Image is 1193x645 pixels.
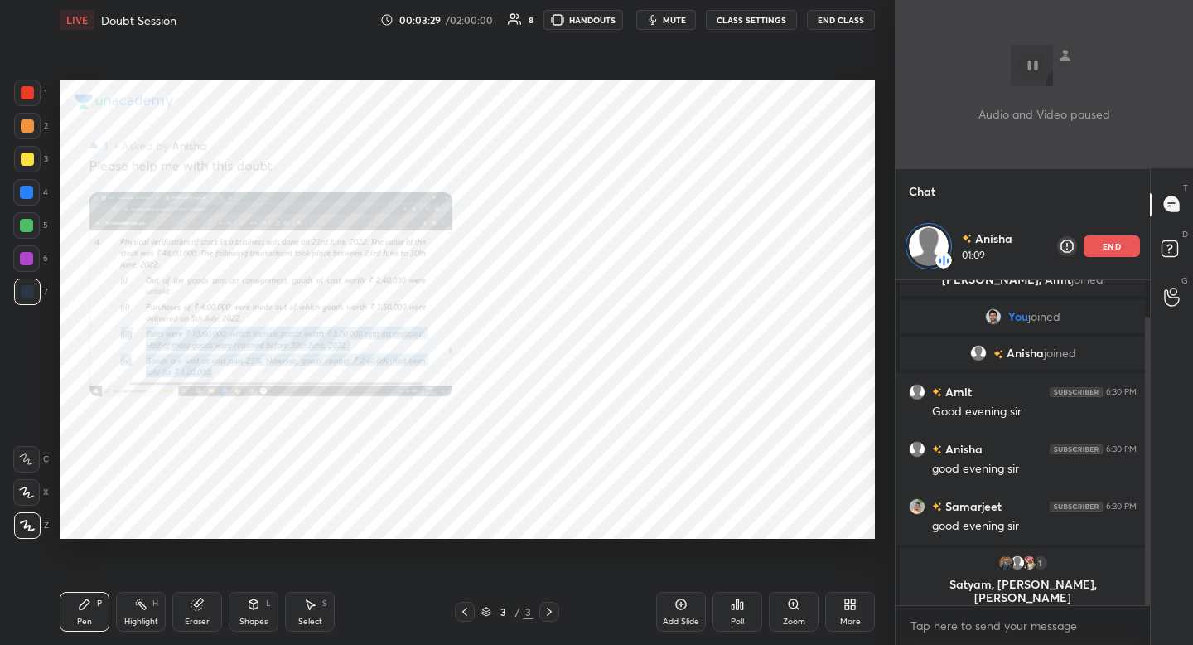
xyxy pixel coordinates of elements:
[1050,444,1103,454] img: 4P8fHbbgJtejmAAAAAElFTkSuQmCC
[783,618,805,626] div: Zoom
[962,234,972,244] img: no-rating-badge.077c3623.svg
[124,618,158,626] div: Highlight
[932,388,942,397] img: no-rating-badge.077c3623.svg
[985,308,1002,325] img: 1ebc9903cf1c44a29e7bc285086513b0.jpg
[731,618,744,626] div: Poll
[896,169,949,213] p: Chat
[932,518,1137,535] div: good evening sir
[1007,347,1044,360] span: Anisha
[1103,242,1121,250] p: end
[266,599,271,608] div: L
[663,14,686,26] span: mute
[840,618,861,626] div: More
[1106,502,1137,512] div: 6:30 PM
[1021,555,1037,571] img: 715bef06060e4942b0acc2b08dcd413d.jpg
[101,12,176,28] h4: Doubt Session
[97,599,102,608] div: P
[978,105,1110,123] p: Audio and Video paused
[993,350,1003,359] img: no-rating-badge.077c3623.svg
[239,618,268,626] div: Shapes
[962,249,1016,262] p: 01:09
[896,280,1150,605] div: grid
[1044,347,1076,360] span: joined
[942,497,1002,515] h6: Samarjeet
[975,230,1012,247] p: Anisha
[932,502,942,512] img: no-rating-badge.077c3623.svg
[1106,444,1137,454] div: 6:30 PM
[543,10,623,30] button: HANDOUTS
[910,578,1136,604] p: Satyam, [PERSON_NAME], [PERSON_NAME]
[636,10,696,30] button: mute
[495,607,511,617] div: 3
[298,618,322,626] div: Select
[909,498,925,515] img: e2ec75dbf9c24a8bba409055db817205.jpg
[1028,310,1060,323] span: joined
[13,245,48,272] div: 6
[997,555,1014,571] img: 7c3e05c03d7f4d3ab6fe99749250916d.jpg
[514,607,519,617] div: /
[1183,182,1188,194] p: T
[14,512,49,539] div: Z
[322,599,327,608] div: S
[1106,387,1137,397] div: 6:30 PM
[185,618,210,626] div: Eraser
[932,461,1137,478] div: good evening sir
[663,618,699,626] div: Add Slide
[13,179,48,206] div: 4
[942,383,972,400] h6: Amit
[970,345,987,361] img: default.png
[13,479,49,506] div: X
[1050,502,1103,512] img: 4P8fHbbgJtejmAAAAAElFTkSuQmCC
[152,599,158,608] div: H
[14,80,47,106] div: 1
[14,146,48,172] div: 3
[14,279,48,305] div: 7
[13,212,48,239] div: 5
[529,16,534,24] div: 8
[807,10,875,30] button: End Class
[1032,555,1049,571] div: 1
[942,440,983,458] h6: Anisha
[706,10,797,30] button: CLASS SETTINGS
[909,441,925,458] img: default.png
[1181,274,1188,287] p: G
[77,618,92,626] div: Pen
[523,604,533,619] div: 3
[60,10,94,30] div: LIVE
[1182,228,1188,240] p: D
[1050,387,1103,397] img: 4P8fHbbgJtejmAAAAAElFTkSuQmCC
[910,273,1136,286] p: [PERSON_NAME], Amit
[932,404,1137,420] div: Good evening sir
[909,226,949,266] img: default.png
[13,446,49,473] div: C
[14,113,48,139] div: 2
[909,384,925,400] img: default.png
[935,252,952,269] img: rah-connected.409a49fa.svg
[1008,310,1028,323] span: You
[1009,555,1026,571] img: default.png
[932,445,942,454] img: no-rating-badge.077c3623.svg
